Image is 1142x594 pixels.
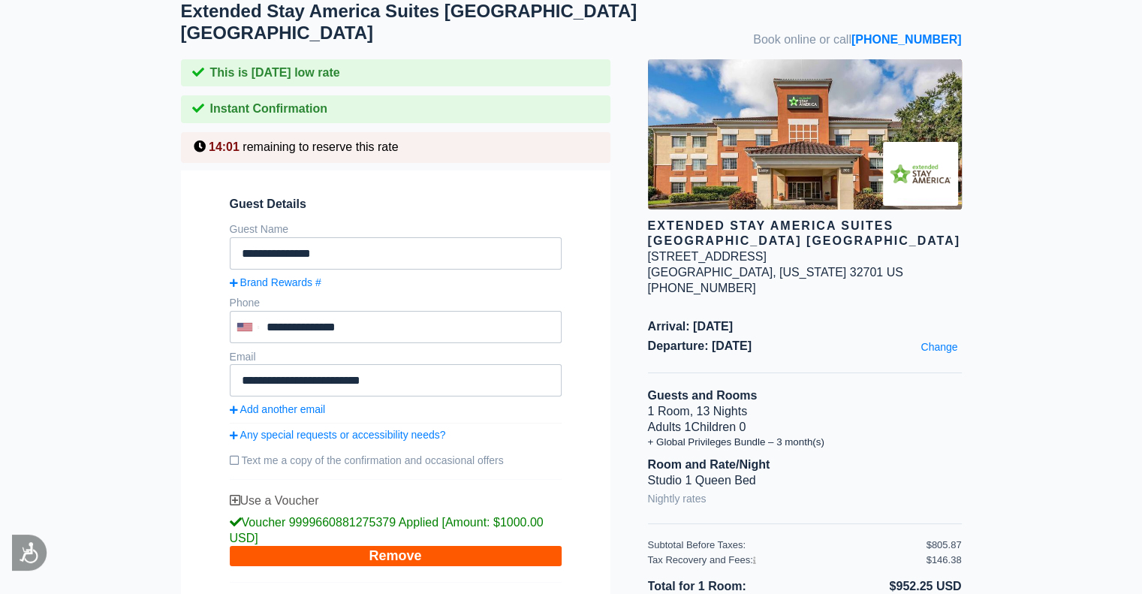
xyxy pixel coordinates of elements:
[648,339,962,354] span: Departure: [DATE]
[648,488,707,509] a: Nightly rates
[230,516,544,544] span: Voucher 9999660881275379 Applied [Amount: $1000.00 USD]
[243,140,398,153] span: remaining to reserve this rate
[230,351,256,363] label: Email
[691,421,746,433] span: Children 0
[850,266,884,279] span: 32701
[851,33,962,46] a: [PHONE_NUMBER]
[648,404,962,420] li: 1 Room, 13 Nights
[209,140,240,153] span: 14:01
[648,219,962,250] div: Extended Stay America Suites [GEOGRAPHIC_DATA] [GEOGRAPHIC_DATA]
[927,554,962,567] div: $146.38
[648,281,962,297] div: [PHONE_NUMBER]
[181,59,610,87] div: This is [DATE] low rate
[648,554,927,567] div: Tax Recovery and Fees:
[648,249,767,265] div: [STREET_ADDRESS]
[181,1,648,44] h1: Extended Stay America Suites [GEOGRAPHIC_DATA] [GEOGRAPHIC_DATA]
[648,266,776,279] span: [GEOGRAPHIC_DATA],
[230,276,562,289] a: Brand Rewards #
[648,389,758,402] b: Guests and Rooms
[753,32,961,48] span: Book online or call
[648,539,927,552] div: Subtotal Before Taxes:
[648,436,962,448] li: + Global Privileges Bundle – 3 month(s)
[779,266,846,279] span: [US_STATE]
[648,59,962,210] img: hotel image
[648,420,962,436] li: Adults 1
[648,319,962,335] span: Arrival: [DATE]
[917,336,961,357] a: Change
[230,546,562,566] button: Remove
[230,223,289,235] label: Guest Name
[927,539,962,552] div: $805.87
[648,458,770,471] b: Room and Rate/Night
[230,197,562,213] span: Guest Details
[887,266,903,279] span: US
[230,448,562,473] label: Text me a copy of the confirmation and occasional offers
[883,142,958,206] img: Brand logo for Extended Stay America Suites Orlando Altamonte Springs
[230,493,562,509] div: Use a Voucher
[230,428,562,442] a: Any special requests or accessibility needs?
[230,297,260,309] label: Phone
[181,95,610,123] div: Instant Confirmation
[648,473,962,489] li: Studio 1 Queen Bed
[230,403,562,416] a: Add another email
[231,312,263,342] div: United States: +1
